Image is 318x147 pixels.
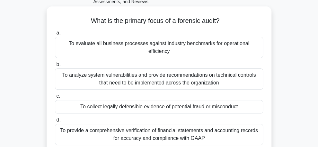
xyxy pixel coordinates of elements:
[56,93,60,99] span: c.
[55,68,263,90] div: To analyze system vulnerabilities and provide recommendations on technical controls that need to ...
[55,124,263,145] div: To provide a comprehensive verification of financial statements and accounting records for accura...
[56,30,60,35] span: a.
[55,100,263,113] div: To collect legally defensible evidence of potential fraud or misconduct
[56,62,60,67] span: b.
[54,17,264,25] h5: What is the primary focus of a forensic audit?
[55,37,263,58] div: To evaluate all business processes against industry benchmarks for operational efficiency
[56,117,60,122] span: d.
